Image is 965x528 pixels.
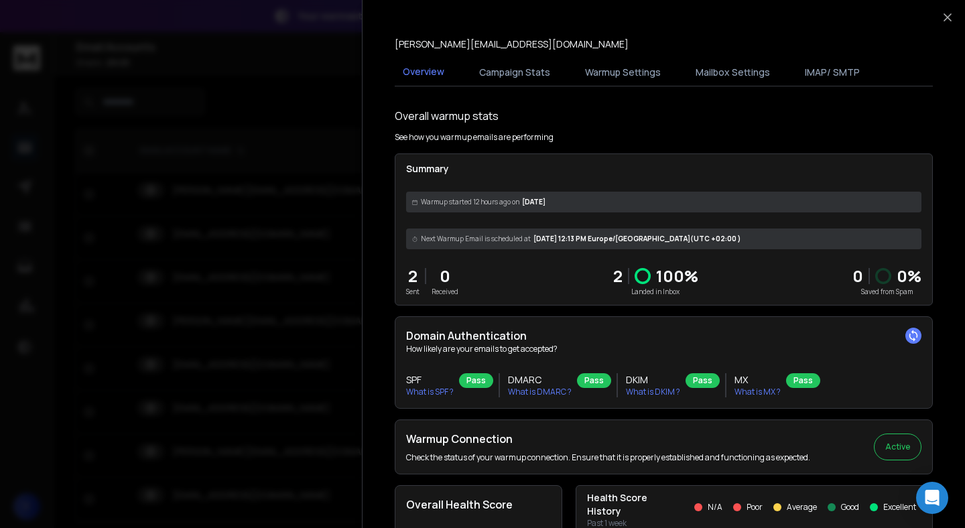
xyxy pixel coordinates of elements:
h2: Overall Health Score [406,497,551,513]
span: Warmup started 12 hours ago on [421,197,519,207]
p: Saved from Spam [852,287,921,297]
p: 2 [406,265,420,287]
h2: Domain Authentication [406,328,921,344]
button: IMAP/ SMTP [797,58,868,87]
p: Health Score History [587,491,667,518]
p: What is SPF ? [406,387,454,397]
p: Received [432,287,458,297]
p: Good [841,502,859,513]
h2: Warmup Connection [406,431,810,447]
h3: DMARC [508,373,572,387]
p: Sent [406,287,420,297]
p: Poor [747,502,763,513]
button: Mailbox Settings [688,58,778,87]
p: What is DKIM ? [626,387,680,397]
div: Open Intercom Messenger [916,482,948,514]
p: 2 [613,265,623,287]
p: How likely are your emails to get accepted? [406,344,921,354]
div: [DATE] [406,192,921,212]
p: Landed in Inbox [613,287,698,297]
p: What is DMARC ? [508,387,572,397]
h3: MX [734,373,781,387]
p: 0 [432,265,458,287]
div: Pass [577,373,611,388]
p: Summary [406,162,921,176]
strong: 0 [852,265,863,287]
p: What is MX ? [734,387,781,397]
p: 100 % [656,265,698,287]
p: N/A [708,502,722,513]
button: Active [874,434,921,460]
p: See how you warmup emails are performing [395,132,554,143]
div: Pass [786,373,820,388]
p: [PERSON_NAME][EMAIL_ADDRESS][DOMAIN_NAME] [395,38,629,51]
h3: DKIM [626,373,680,387]
button: Campaign Stats [471,58,558,87]
button: Warmup Settings [577,58,669,87]
div: Pass [459,373,493,388]
p: Check the status of your warmup connection. Ensure that it is properly established and functionin... [406,452,810,463]
button: Overview [395,57,452,88]
span: Next Warmup Email is scheduled at [421,234,531,244]
div: [DATE] 12:13 PM Europe/[GEOGRAPHIC_DATA] (UTC +02:00 ) [406,228,921,249]
p: Average [787,502,817,513]
h1: Overall warmup stats [395,108,499,124]
p: Excellent [883,502,916,513]
h3: SPF [406,373,454,387]
div: Pass [686,373,720,388]
p: 0 % [897,265,921,287]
